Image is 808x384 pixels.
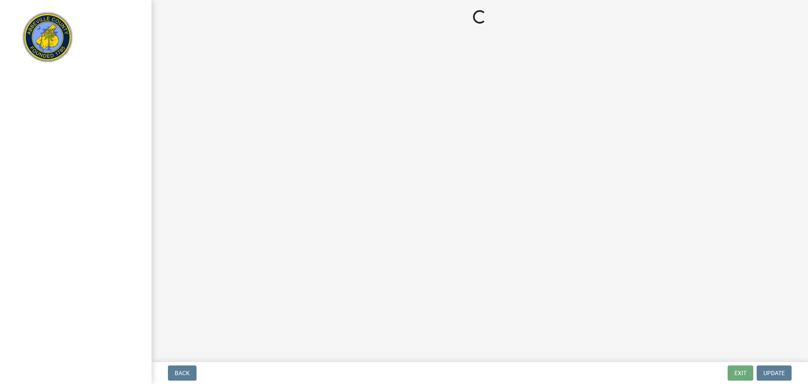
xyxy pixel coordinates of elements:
[168,365,197,381] button: Back
[757,365,792,381] button: Update
[763,370,785,376] span: Update
[175,370,190,376] span: Back
[728,365,753,381] button: Exit
[17,9,79,71] img: Abbeville County, South Carolina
